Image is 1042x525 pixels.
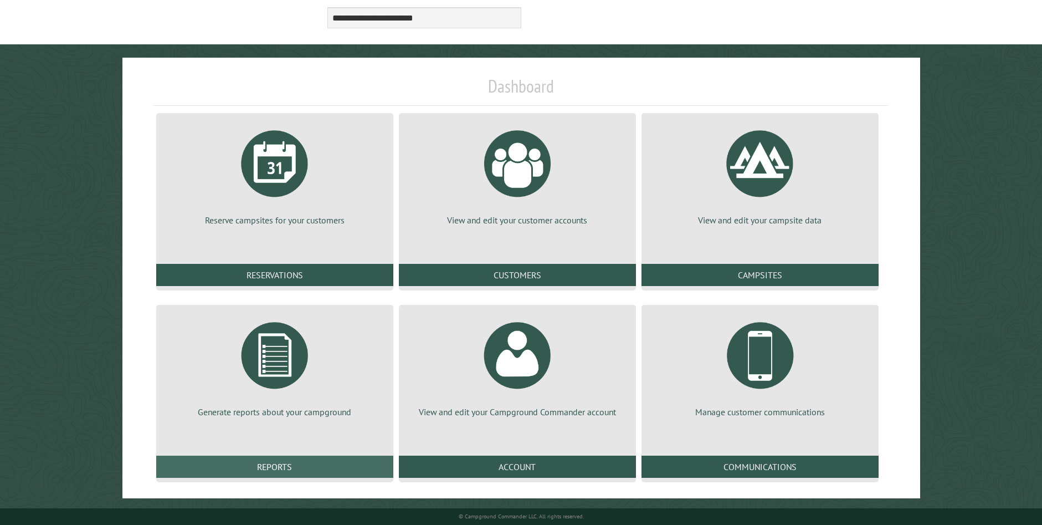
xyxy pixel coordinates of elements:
[156,264,393,286] a: Reservations
[412,406,623,418] p: View and edit your Campground Commander account
[641,456,879,478] a: Communications
[655,406,865,418] p: Manage customer communications
[170,122,380,226] a: Reserve campsites for your customers
[655,214,865,226] p: View and edit your campsite data
[156,456,393,478] a: Reports
[399,456,636,478] a: Account
[412,314,623,418] a: View and edit your Campground Commander account
[459,513,584,520] small: © Campground Commander LLC. All rights reserved.
[641,264,879,286] a: Campsites
[655,122,865,226] a: View and edit your campsite data
[412,122,623,226] a: View and edit your customer accounts
[170,406,380,418] p: Generate reports about your campground
[412,214,623,226] p: View and edit your customer accounts
[153,75,889,106] h1: Dashboard
[170,214,380,226] p: Reserve campsites for your customers
[399,264,636,286] a: Customers
[655,314,865,418] a: Manage customer communications
[170,314,380,418] a: Generate reports about your campground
